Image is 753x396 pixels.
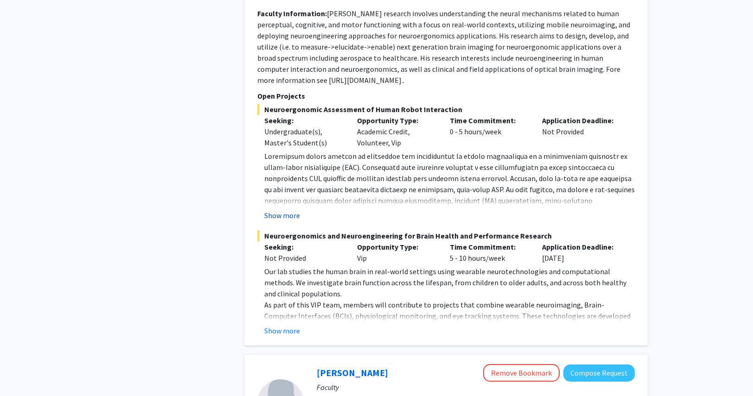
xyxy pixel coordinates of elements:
span: Neuroergonomics and Neuroengineering for Brain Health and Performance Research [257,230,635,241]
p: Seeking: [264,241,343,252]
p: Opportunity Type: [357,115,436,126]
button: Compose Request to Lifeng Zhou [563,365,635,382]
p: Our lab studies the human brain in real-world settings using wearable neurotechnologies and compu... [264,266,635,299]
p: Time Commitment: [450,115,529,126]
button: Remove Bookmark [483,364,560,382]
iframe: Chat [7,354,39,389]
button: Show more [264,210,300,221]
div: 5 - 10 hours/week [443,241,536,264]
button: Show more [264,325,300,336]
div: Vip [350,241,443,264]
p: Loremipsum dolors ametcon ad elitseddoe tem incididuntut la etdolo magnaaliqua en a minimveniam q... [264,151,635,284]
p: Application Deadline: [542,241,621,252]
span: Neuroergonomic Assessment of Human Robot Interaction [257,104,635,115]
div: Not Provided [535,115,628,148]
p: Seeking: [264,115,343,126]
p: Faculty [317,382,635,393]
div: Undergraduate(s), Master's Student(s) [264,126,343,148]
fg-read-more: [PERSON_NAME] research involves understanding the neural mechanisms related to human perceptual, ... [257,9,630,85]
p: Application Deadline: [542,115,621,126]
div: [DATE] [535,241,628,264]
b: Faculty Information: [257,9,327,18]
p: As part of this VIP team, members will contribute to projects that combine wearable neuroimaging,... [264,299,635,333]
div: 0 - 5 hours/week [443,115,536,148]
p: Open Projects [257,90,635,101]
p: Opportunity Type: [357,241,436,252]
a: [PERSON_NAME] [317,367,388,378]
p: Time Commitment: [450,241,529,252]
div: Academic Credit, Volunteer, Vip [350,115,443,148]
div: Not Provided [264,252,343,264]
